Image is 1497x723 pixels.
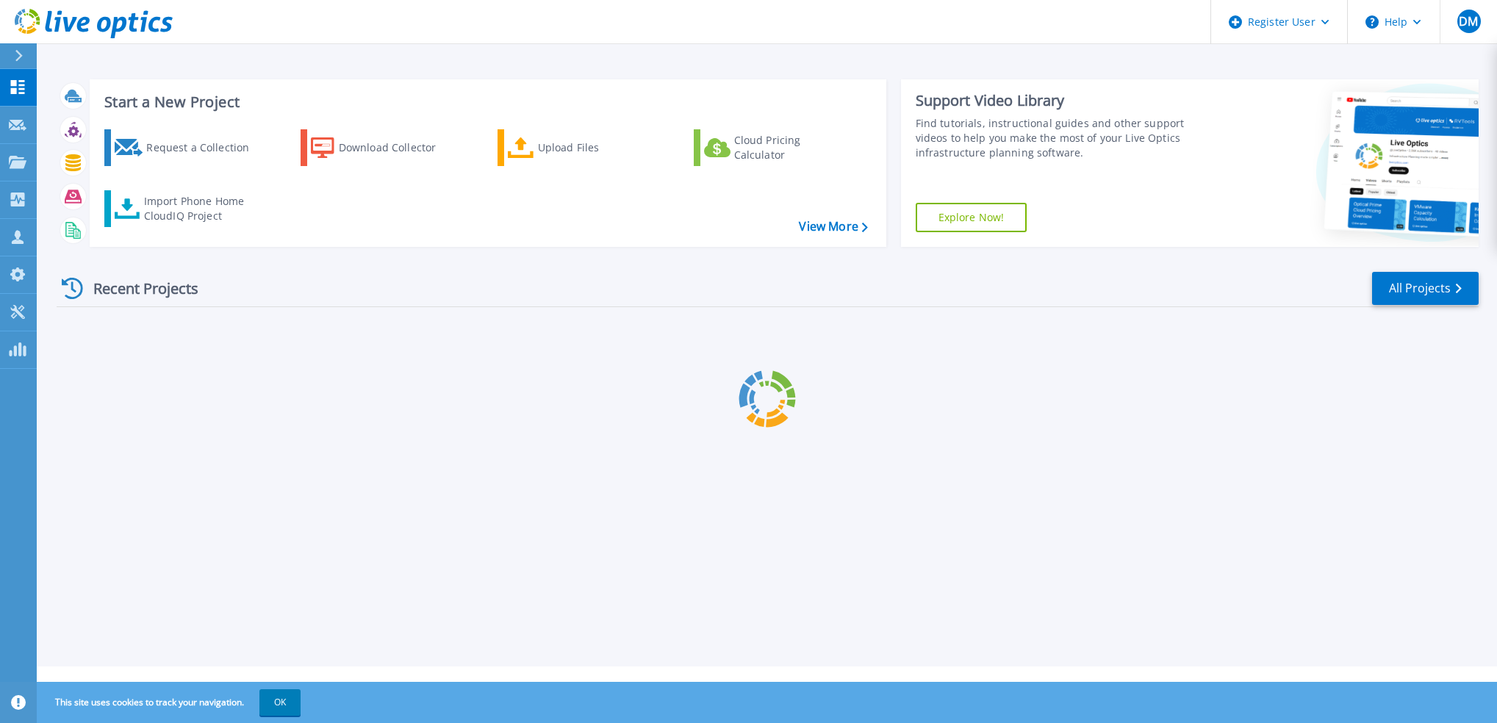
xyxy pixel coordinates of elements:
div: Download Collector [339,133,456,162]
a: All Projects [1372,272,1479,305]
div: Find tutorials, instructional guides and other support videos to help you make the most of your L... [916,116,1211,160]
a: Explore Now! [916,203,1027,232]
a: Download Collector [301,129,464,166]
a: Upload Files [498,129,661,166]
h3: Start a New Project [104,94,867,110]
div: Recent Projects [57,270,218,306]
span: This site uses cookies to track your navigation. [40,689,301,716]
a: Cloud Pricing Calculator [694,129,858,166]
div: Upload Files [538,133,656,162]
div: Cloud Pricing Calculator [734,133,852,162]
a: View More [799,220,867,234]
a: Request a Collection [104,129,268,166]
span: DM [1459,15,1478,27]
div: Request a Collection [146,133,264,162]
button: OK [259,689,301,716]
div: Import Phone Home CloudIQ Project [144,194,259,223]
div: Support Video Library [916,91,1211,110]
